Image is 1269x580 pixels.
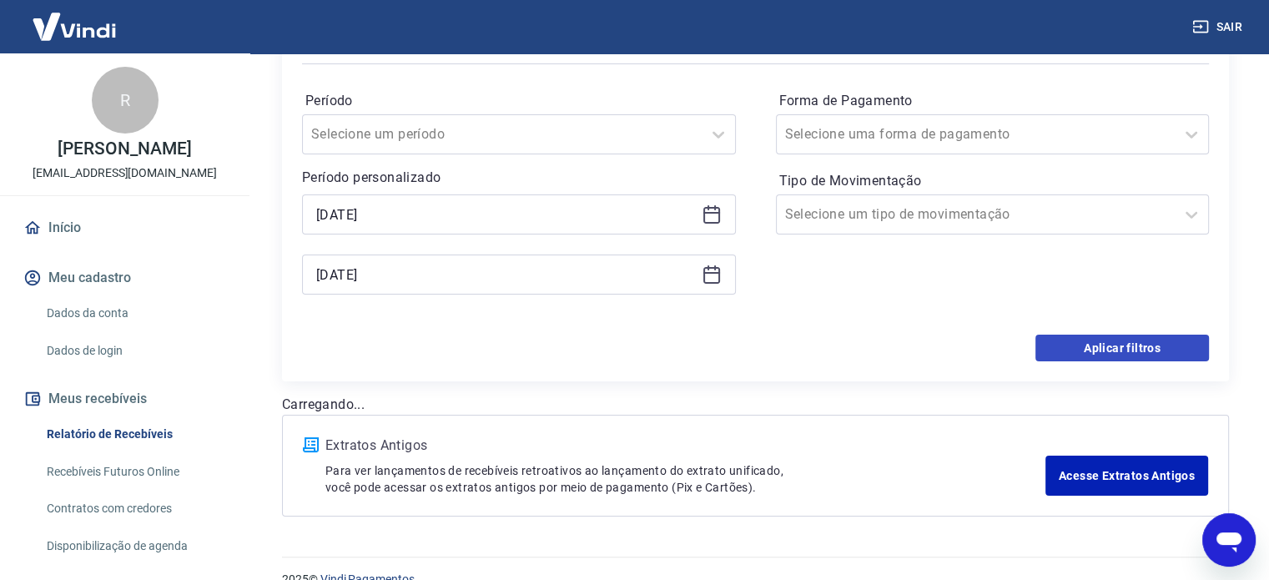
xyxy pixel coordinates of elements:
[305,91,733,111] label: Período
[40,529,229,563] a: Disponibilização de agenda
[58,140,191,158] p: [PERSON_NAME]
[20,260,229,296] button: Meu cadastro
[316,262,695,287] input: Data final
[20,381,229,417] button: Meus recebíveis
[1035,335,1209,361] button: Aplicar filtros
[1189,12,1249,43] button: Sair
[303,437,319,452] img: ícone
[325,462,1045,496] p: Para ver lançamentos de recebíveis retroativos ao lançamento do extrato unificado, você pode aces...
[40,334,229,368] a: Dados de login
[40,455,229,489] a: Recebíveis Futuros Online
[33,164,217,182] p: [EMAIL_ADDRESS][DOMAIN_NAME]
[316,202,695,227] input: Data inicial
[40,296,229,330] a: Dados da conta
[325,436,1045,456] p: Extratos Antigos
[779,91,1206,111] label: Forma de Pagamento
[92,67,159,134] div: R
[20,1,128,52] img: Vindi
[779,171,1206,191] label: Tipo de Movimentação
[1202,513,1256,567] iframe: Botão para abrir a janela de mensagens
[40,492,229,526] a: Contratos com credores
[1045,456,1208,496] a: Acesse Extratos Antigos
[20,209,229,246] a: Início
[282,395,1229,415] p: Carregando...
[302,168,736,188] p: Período personalizado
[40,417,229,451] a: Relatório de Recebíveis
